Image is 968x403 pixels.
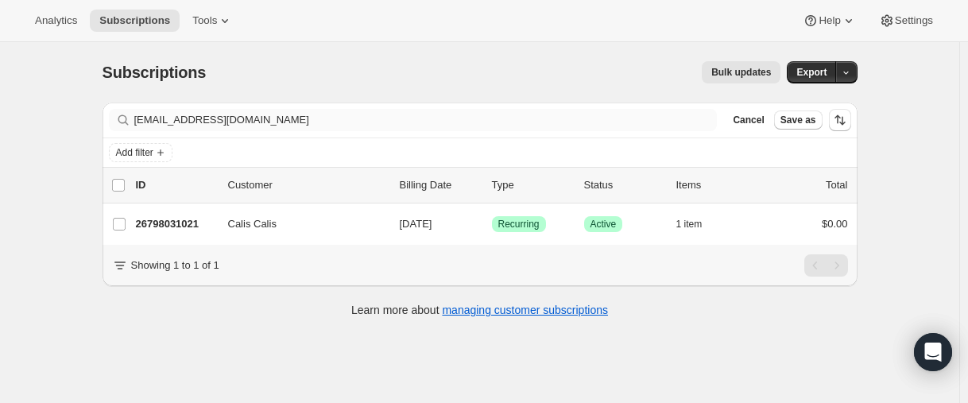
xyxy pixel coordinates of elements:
span: $0.00 [822,218,848,230]
button: Help [793,10,865,32]
input: Filter subscribers [134,109,718,131]
button: Subscriptions [90,10,180,32]
span: Save as [780,114,816,126]
span: Recurring [498,218,540,231]
a: managing customer subscriptions [442,304,608,316]
nav: Pagination [804,254,848,277]
span: Bulk updates [711,66,771,79]
p: Showing 1 to 1 of 1 [131,258,219,273]
span: 1 item [676,218,703,231]
p: ID [136,177,215,193]
div: IDCustomerBilling DateTypeStatusItemsTotal [136,177,848,193]
span: Subscriptions [99,14,170,27]
div: Open Intercom Messenger [914,333,952,371]
div: Items [676,177,756,193]
button: Save as [774,110,823,130]
button: Sort the results [829,109,851,131]
button: Calis Calis [219,211,378,237]
span: Subscriptions [103,64,207,81]
span: Calis Calis [228,216,277,232]
span: Export [796,66,827,79]
span: Tools [192,14,217,27]
button: Bulk updates [702,61,780,83]
p: Total [826,177,847,193]
div: 26798031021Calis Calis[DATE]SuccessRecurringSuccessActive1 item$0.00 [136,213,848,235]
span: [DATE] [400,218,432,230]
div: Type [492,177,571,193]
span: Settings [895,14,933,27]
button: Settings [869,10,943,32]
span: Active [590,218,617,231]
p: 26798031021 [136,216,215,232]
button: Add filter [109,143,172,162]
button: Cancel [726,110,770,130]
span: Add filter [116,146,153,159]
p: Learn more about [351,302,608,318]
span: Cancel [733,114,764,126]
button: 1 item [676,213,720,235]
button: Tools [183,10,242,32]
button: Export [787,61,836,83]
button: Analytics [25,10,87,32]
p: Status [584,177,664,193]
span: Analytics [35,14,77,27]
p: Customer [228,177,387,193]
p: Billing Date [400,177,479,193]
span: Help [819,14,840,27]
